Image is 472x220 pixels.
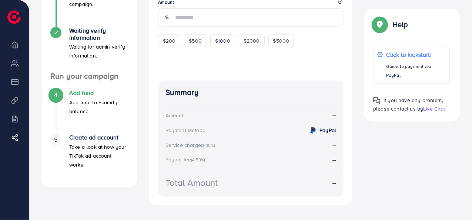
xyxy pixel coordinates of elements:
[165,141,217,149] div: Service charge
[189,37,202,45] span: $500
[165,127,205,134] div: Payment Method
[191,157,205,163] small: (4.50%)
[54,91,57,99] span: 4
[201,142,215,148] small: (3.00%)
[69,27,128,41] h4: Waiting verify information
[332,178,336,187] strong: --
[332,155,336,164] strong: --
[165,88,337,97] h4: Summary
[165,156,208,163] div: Paypal fee
[392,20,408,29] p: Help
[69,142,128,169] p: Take a look at how your TikTok ad account works.
[373,18,386,31] img: Popup guide
[309,126,318,135] img: credit
[319,127,336,134] strong: PayPal
[441,187,466,214] iframe: Chat
[69,89,128,96] h4: Add fund
[69,42,128,60] p: Waiting for admin verify information.
[69,134,128,141] h4: Create ad account
[69,98,128,116] p: Add fund to Ecomdy balance
[215,37,230,45] span: $1000
[423,105,445,112] span: Live Chat
[273,37,289,45] span: $5000
[41,89,137,134] li: Add fund
[373,96,443,112] span: If you have any problem, please contact us by
[165,112,184,119] div: Amount
[386,62,446,80] p: Guide to payment via PayPal
[332,141,336,149] strong: --
[373,97,381,104] img: Popup guide
[244,37,260,45] span: $2000
[332,111,336,119] strong: --
[7,10,21,24] img: logo
[165,176,218,189] div: Total Amount
[41,134,137,178] li: Create ad account
[41,27,137,72] li: Waiting verify information
[386,50,446,59] p: Click to kickstart!
[54,135,57,144] span: 5
[41,72,137,81] h4: Run your campaign
[163,37,176,45] span: $200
